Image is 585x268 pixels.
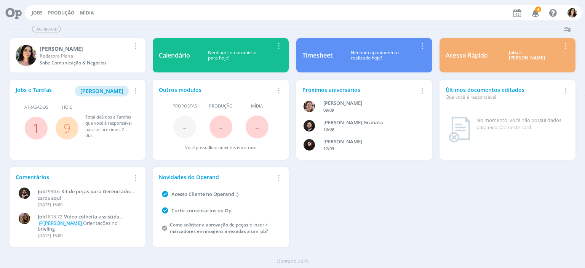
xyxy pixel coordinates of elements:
[323,119,417,127] div: Bruno Corralo Granata
[46,10,77,16] button: Produção
[332,50,417,61] div: Nenhum apontamento realizado hoje!
[38,195,136,201] p: cards aqui
[101,114,104,120] span: 5
[39,220,82,226] span: @[PERSON_NAME]
[38,189,136,195] a: Job1930.6Kit de peças para Gerenciador de Resultados
[446,86,561,101] div: Últimos documentos editados
[16,173,131,181] div: Comentários
[251,103,263,109] span: Mídia
[476,117,566,132] div: No momento, você não possui dados para exibição neste card.
[32,10,43,16] a: Jobs
[304,101,315,112] img: A
[255,119,259,135] span: -
[38,202,62,207] span: [DATE] 18:00
[45,188,60,195] span: 1930.6
[304,120,315,132] img: B
[80,87,123,95] span: [PERSON_NAME]
[190,50,274,61] div: Nenhum compromisso para hoje!
[16,45,37,66] img: T
[38,233,62,238] span: [DATE] 18:00
[173,103,197,109] span: Propostas
[449,117,470,143] img: dashboard_not_found.png
[302,51,332,60] div: Timesheet
[19,213,30,224] img: A
[296,38,432,72] a: TimesheetNenhum apontamentorealizado hoje!
[16,86,131,96] div: Jobs e Tarefas
[323,99,417,107] div: Aline Beatriz Jackisch
[535,6,541,12] span: 4
[40,45,131,53] div: Tamiris Soares
[159,86,274,94] div: Outros módulos
[75,86,129,96] button: [PERSON_NAME]
[38,213,120,226] span: Vídeo colheita assistida Serranópolis Goiás
[567,6,577,19] button: T
[446,94,561,101] div: Que você é responsável
[38,188,132,201] span: Kit de peças para Gerenciador de Resultados
[171,207,232,214] a: Curtir comentários no Op
[323,107,334,113] span: 09/09
[62,104,72,111] span: Hoje
[446,51,488,60] div: Acesso Rápido
[64,120,70,136] a: 9
[48,10,75,16] a: Produção
[323,146,334,151] span: 12/09
[304,139,315,151] img: L
[171,191,238,197] a: Acesso Cliente no Operand :)
[29,10,45,16] button: Jobs
[159,51,190,60] div: Calendário
[159,173,274,181] div: Novidades do Operand
[302,86,417,94] div: Próximos aniversários
[170,221,268,234] a: Como solicitar a aprovação de peças e inserir marcadores em imagens anexadas a um job?
[85,114,132,139] div: Total de Jobs e Tarefas que você é responsável para os próximos 7 dias
[45,213,62,220] span: 1815.72
[38,220,136,232] p: Orientações no briefing
[183,119,187,135] span: -
[494,50,561,61] div: Jobs > [PERSON_NAME]
[75,87,129,94] a: [PERSON_NAME]
[33,120,40,136] a: 1
[323,138,417,146] div: Luana da Silva de Andrade
[10,38,145,72] a: T[PERSON_NAME]Redatora PlenaSobe Comunicação & Negócios
[567,8,577,18] img: T
[209,103,233,109] span: Produção
[40,53,131,59] div: Redatora Plena
[78,10,96,16] button: Mídia
[323,126,334,132] span: 10/09
[38,214,136,220] a: Job1815.72Vídeo colheita assistida Serranópolis [GEOGRAPHIC_DATA]
[24,104,48,111] span: Atrasados
[527,6,543,20] button: 4
[185,144,257,151] div: Você possui documentos em atraso
[209,144,211,150] span: 0
[19,188,30,199] img: D
[219,119,223,135] span: -
[80,10,94,16] a: Mídia
[40,59,131,66] div: Sobe Comunicação & Negócios
[32,26,61,32] span: Dashboard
